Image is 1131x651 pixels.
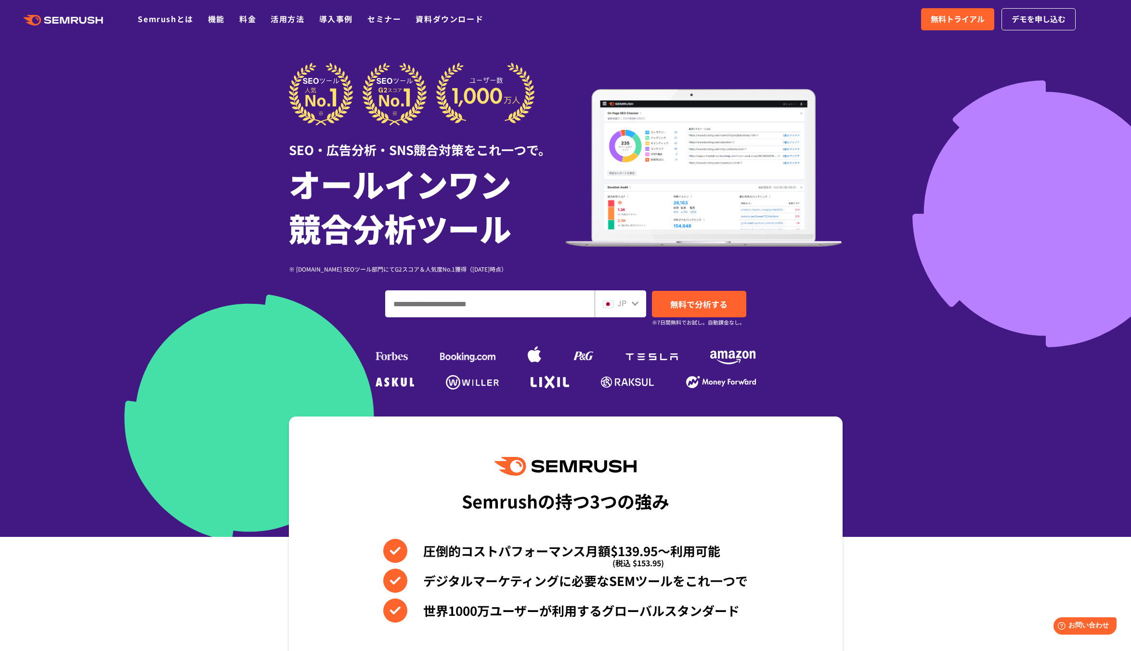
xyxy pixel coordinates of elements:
[138,13,193,25] a: Semrushとは
[462,483,669,519] div: Semrushの持つ3つの強み
[1001,8,1076,30] a: デモを申し込む
[289,126,566,159] div: SEO・広告分析・SNS競合対策をこれ一つで。
[383,539,748,563] li: 圧倒的コストパフォーマンス月額$139.95〜利用可能
[383,569,748,593] li: デジタルマーケティングに必要なSEMツールをこれ一つで
[271,13,304,25] a: 活用方法
[931,13,985,26] span: 無料トライアル
[1045,613,1120,640] iframe: Help widget launcher
[652,318,745,327] small: ※7日間無料でお試し。自動課金なし。
[1012,13,1066,26] span: デモを申し込む
[383,599,748,623] li: 世界1000万ユーザーが利用するグローバルスタンダード
[319,13,353,25] a: 導入事例
[670,298,728,310] span: 無料で分析する
[386,291,594,317] input: ドメイン、キーワードまたはURLを入力してください
[494,457,636,476] img: Semrush
[652,291,746,317] a: 無料で分析する
[239,13,256,25] a: 料金
[612,551,664,575] span: (税込 $153.95)
[289,264,566,273] div: ※ [DOMAIN_NAME] SEOツール部門にてG2スコア＆人気度No.1獲得（[DATE]時点）
[416,13,483,25] a: 資料ダウンロード
[289,161,566,250] h1: オールインワン 競合分析ツール
[208,13,225,25] a: 機能
[617,297,626,309] span: JP
[921,8,994,30] a: 無料トライアル
[367,13,401,25] a: セミナー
